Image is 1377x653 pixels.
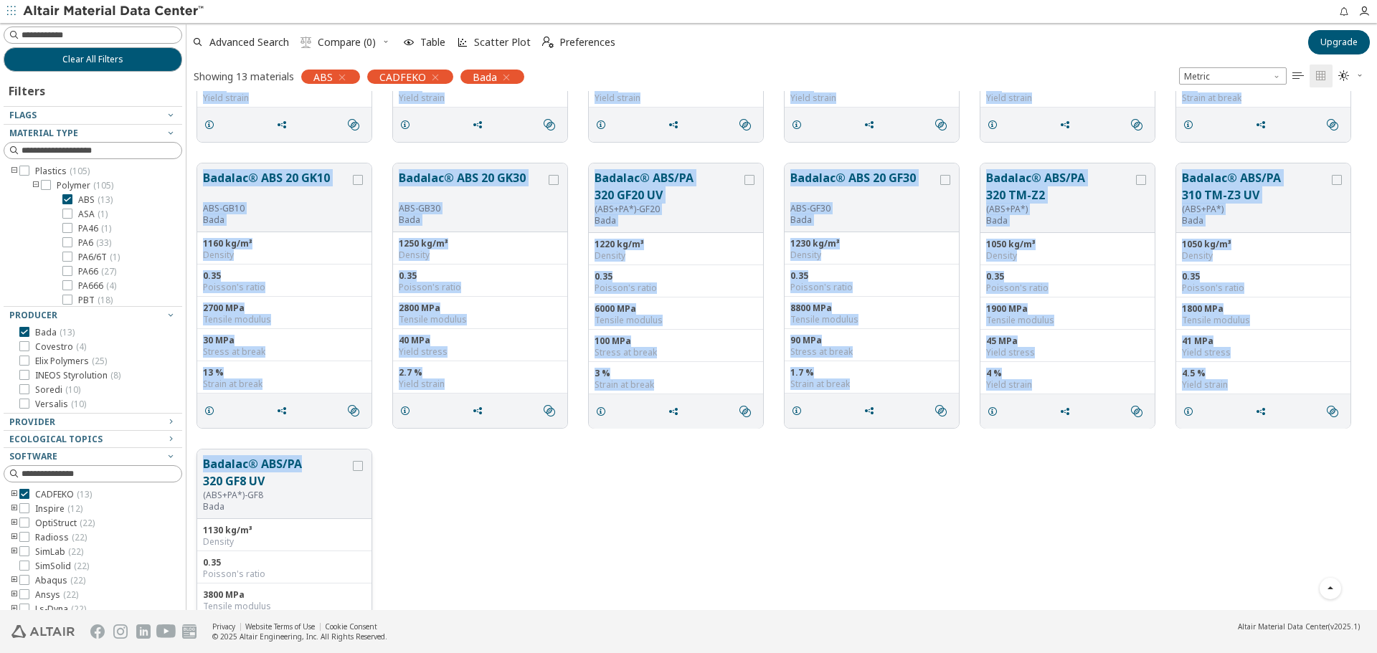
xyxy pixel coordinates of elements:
[203,314,366,325] div: Tensile modulus
[4,414,182,431] button: Provider
[74,560,89,572] span: ( 22 )
[68,545,83,558] span: ( 22 )
[9,450,57,462] span: Software
[595,169,742,204] button: Badalac® ABS/PA 320 GF20 UV
[790,92,953,104] div: Yield strain
[1249,397,1279,426] button: Share
[203,501,350,513] p: Bada
[790,214,937,226] p: Bada
[11,625,75,638] img: Altair Engineering
[986,215,1133,227] p: Bada
[1182,335,1345,347] div: 41 MPa
[790,378,953,390] div: Strain at break
[9,166,19,177] i: toogle group
[203,455,350,490] button: Badalac® ABS/PA 320 GF8 UV
[986,204,1133,215] div: (ABS+PA*)
[399,270,562,282] div: 0.35
[733,110,763,139] button: Similar search
[62,54,123,65] span: Clear All Filters
[35,384,80,396] span: Soredi
[1320,37,1358,48] span: Upgrade
[78,266,116,277] span: PA66
[1179,67,1287,85] span: Metric
[595,315,757,326] div: Tensile modulus
[35,356,107,367] span: Elix Polymers
[790,238,953,249] div: 1230 kg/m³
[35,503,82,515] span: Inspire
[78,252,120,263] span: PA6/6T
[341,110,372,139] button: Similar search
[101,222,111,234] span: ( 1 )
[544,405,555,416] i: 
[209,37,289,47] span: Advanced Search
[661,397,691,426] button: Share
[1338,70,1350,82] i: 
[197,396,227,425] button: Details
[60,326,75,338] span: ( 13 )
[790,249,953,261] div: Density
[77,488,92,500] span: ( 13 )
[67,502,82,515] span: ( 12 )
[595,368,757,379] div: 3 %
[9,416,55,428] span: Provider
[35,166,90,177] span: Plastics
[76,340,86,353] span: ( 4 )
[35,370,120,381] span: INEOS Styrolution
[542,37,554,48] i: 
[790,346,953,358] div: Stress at break
[110,251,120,263] span: ( 1 )
[790,203,937,214] div: ABS-GF30
[980,110,1011,139] button: Details
[595,215,742,227] p: Bada
[203,335,366,346] div: 30 MPa
[661,110,691,139] button: Share
[9,309,57,321] span: Producer
[1179,67,1287,85] div: Unit System
[186,91,1377,610] div: grid
[1182,347,1345,358] div: Yield stress
[203,568,366,580] div: Poisson's ratio
[1320,397,1350,426] button: Similar search
[986,282,1149,294] div: Poisson's ratio
[399,203,546,214] div: ABS-GB30
[1327,406,1338,417] i: 
[35,532,87,543] span: Radioss
[986,239,1149,250] div: 1050 kg/m³
[1053,110,1083,139] button: Share
[78,237,111,249] span: PA6
[71,603,86,615] span: ( 22 )
[986,92,1149,104] div: Yield strain
[78,209,108,220] span: ASA
[245,621,315,631] a: Website Terms of Use
[203,92,366,104] div: Yield strain
[399,346,562,358] div: Yield stress
[399,238,562,249] div: 1250 kg/m³
[473,70,497,83] span: Bada
[35,489,92,500] span: CADFEKO
[595,335,757,347] div: 100 MPa
[465,396,496,425] button: Share
[474,37,531,47] span: Scatter Plot
[857,110,887,139] button: Share
[70,574,85,586] span: ( 22 )
[9,433,103,445] span: Ecological Topics
[35,518,95,529] span: OptiStruct
[1182,379,1345,391] div: Yield strain
[31,180,41,191] i: toogle group
[197,110,227,139] button: Details
[101,265,116,277] span: ( 27 )
[399,367,562,378] div: 2.7 %
[1176,397,1206,426] button: Details
[980,397,1011,426] button: Details
[733,397,763,426] button: Similar search
[393,110,423,139] button: Details
[1182,315,1345,326] div: Tensile modulus
[1310,65,1333,87] button: Tile View
[595,282,757,294] div: Poisson's ratio
[929,110,959,139] button: Similar search
[203,490,350,501] div: (ABS+PA*)-GF8
[23,4,206,19] img: Altair Material Data Center
[270,396,300,425] button: Share
[739,406,751,417] i: 
[203,249,366,261] div: Density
